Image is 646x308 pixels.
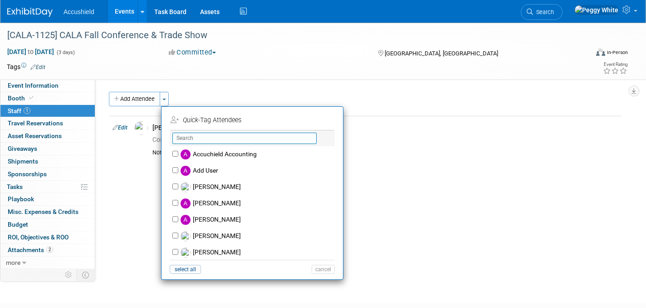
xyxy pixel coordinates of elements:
span: Budget [8,221,28,228]
span: Playbook [8,195,34,203]
div: Event Rating [603,62,627,67]
span: Tasks [7,183,23,190]
span: Sponsorships [8,170,47,178]
a: Tasks [0,181,95,193]
span: Shipments [8,158,38,165]
button: Add Attendee [109,92,160,106]
a: Staff1 [0,105,95,117]
label: [PERSON_NAME] [178,244,338,261]
span: Booth [8,94,35,102]
button: Committed [166,48,220,57]
div: Registered [173,149,617,157]
a: Edit [30,64,45,70]
label: [PERSON_NAME] [178,228,338,244]
td: Personalize Event Tab Strip [61,269,77,281]
td: Toggle Event Tabs [77,269,95,281]
a: Attachments2 [0,244,95,256]
label: Add User [178,163,338,179]
img: A.jpg [181,166,191,176]
a: Asset Reservations [0,130,95,142]
label: [PERSON_NAME] [178,195,338,212]
a: Booth [0,92,95,104]
a: ROI, Objectives & ROO [0,231,95,243]
span: 0.00 [152,136,189,143]
a: Playbook [0,193,95,205]
button: select all [170,265,201,274]
i: Quick [183,116,198,124]
span: Attachments [8,246,53,253]
a: Shipments [0,155,95,168]
label: Accuchield Accounting [178,146,338,163]
a: Search [521,4,563,20]
a: Budget [0,219,95,231]
td: -Tag Attendees [171,113,332,128]
a: Sponsorships [0,168,95,180]
span: Misc. Expenses & Credits [8,208,78,215]
img: Format-Inperson.png [596,49,605,56]
input: Search [172,133,317,144]
span: Travel Reservations [8,119,63,127]
span: 2 [46,246,53,253]
i: Booth reservation complete [29,95,34,100]
a: Event Information [0,79,95,92]
div: [CALA-1125] CALA Fall Conference & Trade Show [4,27,575,44]
span: Accushield [64,8,94,15]
span: Asset Reservations [8,132,62,139]
span: [GEOGRAPHIC_DATA], [GEOGRAPHIC_DATA] [385,50,498,57]
span: (3 days) [56,50,75,55]
a: Misc. Expenses & Credits [0,206,95,218]
button: cancel [312,265,335,274]
a: Giveaways [0,143,95,155]
img: Peggy White [574,5,619,15]
img: ExhibitDay [7,8,53,17]
div: Notes: [152,149,169,156]
span: [DATE] [DATE] [7,48,54,56]
img: A.jpg [181,215,191,225]
div: In-Person [607,49,628,56]
label: [PERSON_NAME] [178,179,338,195]
a: Travel Reservations [0,117,95,129]
td: Tags [7,62,45,71]
a: more [0,257,95,269]
div: Event Format [536,47,628,61]
div: [PERSON_NAME] [152,124,617,132]
img: A.jpg [181,149,191,159]
span: Staff [8,107,30,114]
span: Event Information [8,82,59,89]
span: Cost: $ [152,136,173,143]
span: Search [533,9,554,15]
label: [PERSON_NAME] [178,212,338,228]
a: Edit [113,124,127,131]
img: A.jpg [181,199,191,209]
span: more [6,259,20,266]
span: 1 [24,107,30,114]
span: Giveaways [8,145,37,152]
span: to [26,48,35,55]
span: ROI, Objectives & ROO [8,233,69,241]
